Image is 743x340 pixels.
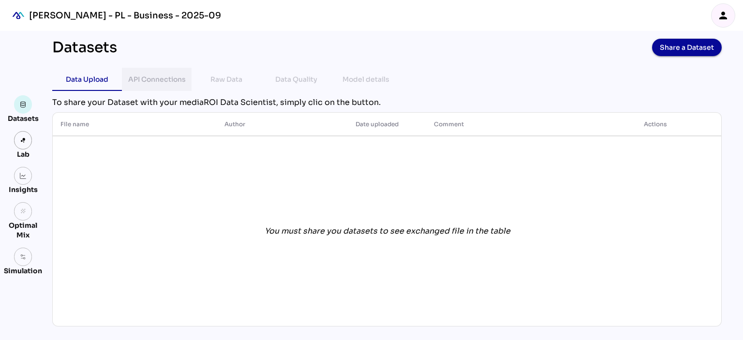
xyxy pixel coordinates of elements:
[265,225,510,237] div: You must share you datasets to see exchanged file in the table
[29,10,221,21] div: [PERSON_NAME] - PL - Business - 2025-09
[20,208,27,215] i: grain
[210,74,242,85] div: Raw Data
[342,74,389,85] div: Model details
[4,221,42,240] div: Optimal Mix
[217,113,348,136] th: Author
[52,97,722,108] div: To share your Dataset with your mediaROI Data Scientist, simply clic on the button.
[8,5,29,26] div: mediaROI
[652,39,722,56] button: Share a Dataset
[66,74,108,85] div: Data Upload
[348,113,427,136] th: Date uploaded
[20,253,27,260] img: settings.svg
[13,149,34,159] div: Lab
[20,137,27,144] img: lab.svg
[52,39,117,56] div: Datasets
[590,113,721,136] th: Actions
[20,101,27,108] img: data.svg
[20,173,27,179] img: graph.svg
[8,114,39,123] div: Datasets
[717,10,729,21] i: person
[275,74,317,85] div: Data Quality
[426,113,590,136] th: Comment
[4,266,42,276] div: Simulation
[53,113,217,136] th: File name
[660,41,714,54] span: Share a Dataset
[128,74,186,85] div: API Connections
[9,185,38,194] div: Insights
